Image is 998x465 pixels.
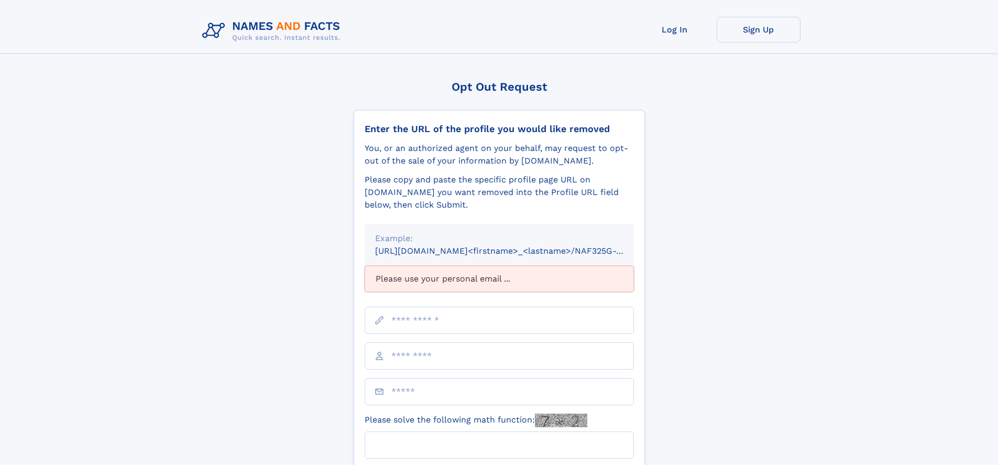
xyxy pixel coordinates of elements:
div: Opt Out Request [354,80,645,93]
div: Enter the URL of the profile you would like removed [365,123,634,135]
small: [URL][DOMAIN_NAME]<firstname>_<lastname>/NAF325G-xxxxxxxx [375,246,654,256]
div: Example: [375,232,623,245]
div: You, or an authorized agent on your behalf, may request to opt-out of the sale of your informatio... [365,142,634,167]
img: Logo Names and Facts [198,17,349,45]
a: Sign Up [717,17,800,42]
a: Log In [633,17,717,42]
div: Please copy and paste the specific profile page URL on [DOMAIN_NAME] you want removed into the Pr... [365,174,634,211]
label: Please solve the following math function: [365,414,587,427]
div: Please use your personal email ... [365,266,634,292]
